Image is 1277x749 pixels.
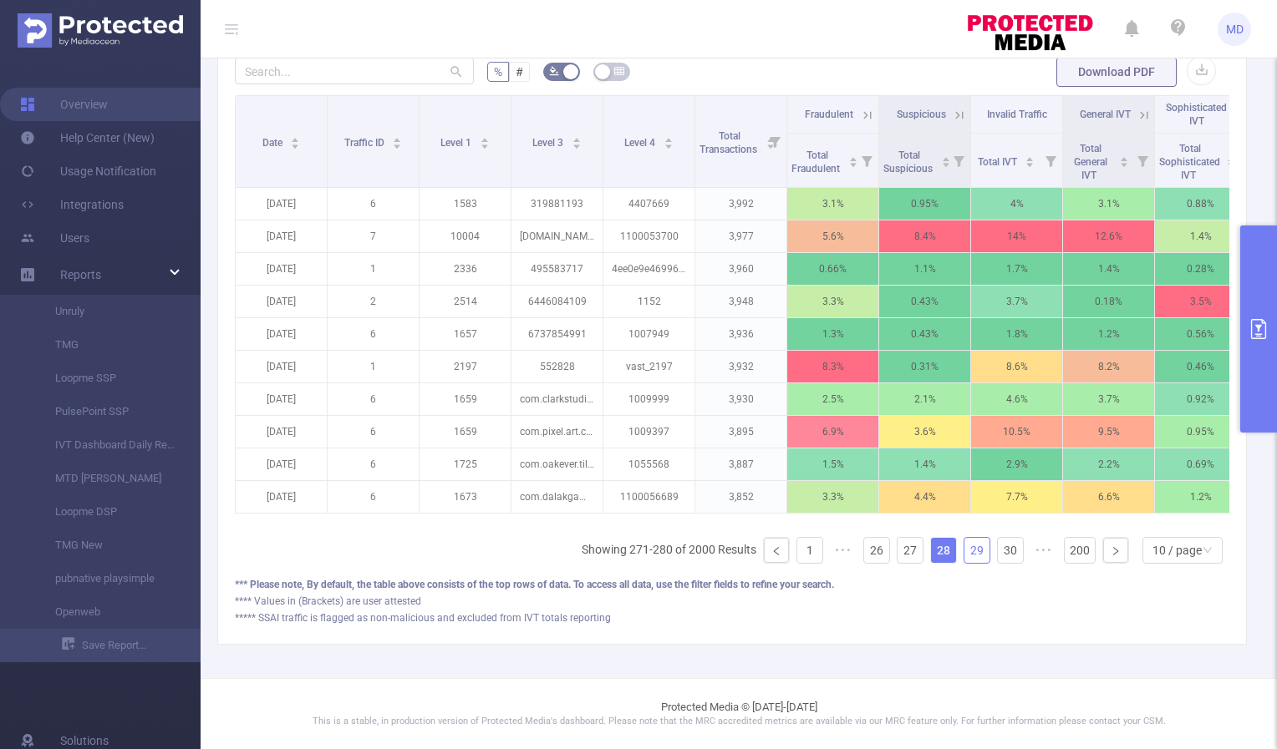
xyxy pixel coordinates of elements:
i: Filter menu [855,134,878,187]
span: Sophisticated IVT [1166,102,1227,127]
i: Filter menu [947,134,970,187]
p: 0.43% [879,318,970,350]
p: 3,887 [695,448,786,480]
a: Save Report... [62,629,201,662]
a: 29 [964,538,990,563]
p: 1.2% [1155,481,1246,513]
p: [DATE] [236,188,327,220]
p: 0.88% [1155,188,1246,220]
p: 4407669 [603,188,694,220]
p: 2.9% [971,448,1062,480]
div: ***** SSAI traffic is flagged as non-malicious and excluded from IVT totals reporting [235,610,1229,625]
p: 8.4% [879,220,970,252]
p: 1.8% [971,318,1062,350]
i: icon: down [1203,545,1213,557]
p: 1100056689 [603,481,694,513]
p: 3,936 [695,318,786,350]
p: 1152 [603,286,694,317]
a: 28 [931,538,956,563]
p: 3,852 [695,481,786,513]
i: icon: left [771,546,781,556]
p: [DOMAIN_NAME] [511,220,603,252]
li: Next Page [1102,537,1129,564]
p: 6 [328,188,419,220]
input: Search... [235,58,474,84]
p: 0.69% [1155,448,1246,480]
p: [DATE] [236,383,327,415]
p: 3.7% [1063,383,1154,415]
div: Sort [848,154,858,164]
i: icon: caret-down [291,142,300,147]
i: Filter menu [1223,134,1246,187]
i: icon: caret-up [664,135,673,140]
a: Loopme SSP [33,362,181,395]
p: 6 [328,318,419,350]
span: Level 1 [440,137,474,149]
p: 1009999 [603,383,694,415]
span: Total Fraudulent [791,149,842,175]
p: 1.1% [879,253,970,285]
p: 2.5% [787,383,878,415]
i: icon: caret-up [572,135,581,140]
div: Sort [941,154,951,164]
img: Protected Media [18,13,183,48]
p: 7.7% [971,481,1062,513]
p: [DATE] [236,416,327,448]
p: 1725 [420,448,511,480]
p: 1.2% [1063,318,1154,350]
p: [DATE] [236,318,327,350]
p: 10004 [420,220,511,252]
i: icon: caret-up [941,154,950,159]
p: 3,948 [695,286,786,317]
p: 3.1% [1063,188,1154,220]
p: 1.7% [971,253,1062,285]
i: Filter menu [1039,134,1062,187]
p: com.clarkstudio.screw.an.ns [511,383,603,415]
p: 6 [328,448,419,480]
footer: Protected Media © [DATE]-[DATE] [201,678,1277,749]
p: 14% [971,220,1062,252]
p: 6446084109 [511,286,603,317]
p: 3.6% [879,416,970,448]
p: 6.9% [787,416,878,448]
i: Filter menu [763,96,786,187]
li: Previous Page [763,537,790,564]
i: icon: caret-up [291,135,300,140]
p: 12.6% [1063,220,1154,252]
p: 0.18% [1063,286,1154,317]
li: 27 [897,537,923,564]
span: MD [1226,13,1244,46]
div: Sort [290,135,300,145]
a: MTD [PERSON_NAME] [33,462,181,495]
a: TMG New [33,529,181,562]
p: 6 [328,416,419,448]
p: 6 [328,481,419,513]
span: Fraudulent [805,109,853,120]
p: 4.4% [879,481,970,513]
p: com.dalakgames.slitherrush [511,481,603,513]
p: 0.31% [879,351,970,382]
p: com.oakever.tiletrip [511,448,603,480]
p: [DATE] [236,286,327,317]
p: [DATE] [236,351,327,382]
p: 9.5% [1063,416,1154,448]
p: 0.95% [879,188,970,220]
p: 4% [971,188,1062,220]
p: 1100053700 [603,220,694,252]
a: Users [20,221,89,255]
span: Traffic ID [344,137,387,149]
div: Sort [1025,154,1035,164]
p: 1673 [420,481,511,513]
i: icon: caret-down [941,160,950,165]
p: 7 [328,220,419,252]
a: pubnative playsimple [33,562,181,595]
div: **** Values in (Brackets) are user attested [235,594,1229,609]
p: [DATE] [236,448,327,480]
div: Sort [1119,154,1129,164]
li: 28 [930,537,957,564]
li: Next 5 Pages [1030,537,1057,564]
p: 3,932 [695,351,786,382]
i: icon: caret-up [1120,154,1129,159]
p: 1.4% [879,448,970,480]
span: Total IVT [978,156,1020,168]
